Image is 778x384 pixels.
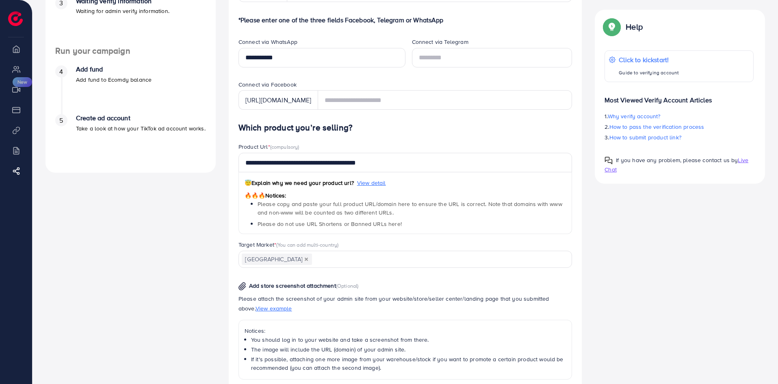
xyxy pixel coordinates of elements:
[304,257,308,261] button: Deselect Pakistan
[245,191,265,200] span: 🔥🔥🔥
[336,282,359,289] span: (Optional)
[59,116,63,125] span: 5
[76,124,206,133] p: Take a look at how your TikTok ad account works.
[626,22,643,32] p: Help
[238,123,572,133] h4: Which product you’re selling?
[619,55,679,65] p: Click to kickstart!
[238,241,339,249] label: Target Market
[46,114,216,163] li: Create ad account
[276,241,338,248] span: (You can add multi-country)
[8,11,23,26] img: logo
[412,38,468,46] label: Connect via Telegram
[238,294,572,313] p: Please attach the screenshot of your admin site from your website/store/seller center/landing pag...
[238,38,297,46] label: Connect via WhatsApp
[238,251,572,267] div: Search for option
[256,304,292,312] span: View example
[251,345,566,354] li: The image will include the URL (domain) of your admin site.
[605,156,613,165] img: Popup guide
[238,90,318,110] div: [URL][DOMAIN_NAME]
[619,68,679,78] p: Guide to verifying account
[245,179,354,187] span: Explain why we need your product url?
[238,80,297,89] label: Connect via Facebook
[609,123,704,131] span: How to pass the verification process
[76,75,152,85] p: Add fund to Ecomdy balance
[605,122,754,132] p: 2.
[59,67,63,76] span: 4
[605,132,754,142] p: 3.
[258,220,402,228] span: Please do not use URL Shortens or Banned URLs here!
[76,6,169,16] p: Waiting for admin verify information.
[605,89,754,105] p: Most Viewed Verify Account Articles
[76,65,152,73] h4: Add fund
[251,355,566,372] li: If it's possible, attaching one more image from your warehouse/stock if you want to promote a cer...
[242,254,312,265] span: [GEOGRAPHIC_DATA]
[270,143,299,150] span: (compulsory)
[46,65,216,114] li: Add fund
[249,282,336,290] span: Add store screenshot attachment
[245,326,566,336] p: Notices:
[357,179,386,187] span: View detail
[238,282,246,291] img: img
[609,133,681,141] span: How to submit product link?
[76,114,206,122] h4: Create ad account
[238,15,572,25] p: *Please enter one of the three fields Facebook, Telegram or WhatsApp
[616,156,738,164] span: If you have any problem, please contact us by
[258,200,562,216] span: Please copy and paste your full product URL/domain here to ensure the URL is correct. Note that d...
[251,336,566,344] li: You should log in to your website and take a screenshot from there.
[743,347,772,378] iframe: Chat
[245,179,251,187] span: 😇
[605,111,754,121] p: 1.
[245,191,286,200] span: Notices:
[605,20,619,34] img: Popup guide
[46,46,216,56] h4: Run your campaign
[313,253,562,266] input: Search for option
[238,143,299,151] label: Product Url
[608,112,661,120] span: Why verify account?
